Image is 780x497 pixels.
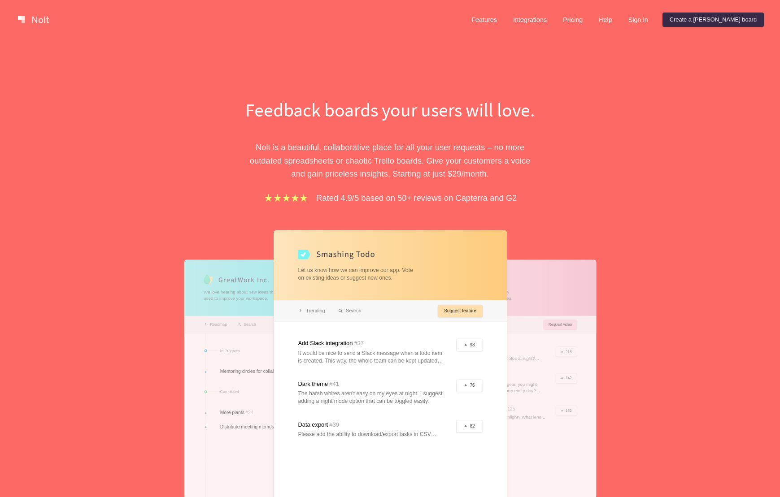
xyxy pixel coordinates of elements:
[235,141,545,180] p: Nolt is a beautiful, collaborative place for all your user requests – no more outdated spreadshee...
[506,13,554,27] a: Integrations
[556,13,590,27] a: Pricing
[316,191,517,204] p: Rated 4.9/5 based on 50+ reviews on Capterra and G2
[464,13,504,27] a: Features
[662,13,764,27] a: Create a [PERSON_NAME] board
[263,193,309,203] img: stars.b067e34983.png
[592,13,619,27] a: Help
[621,13,655,27] a: Sign in
[235,97,545,123] h1: Feedback boards your users will love.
